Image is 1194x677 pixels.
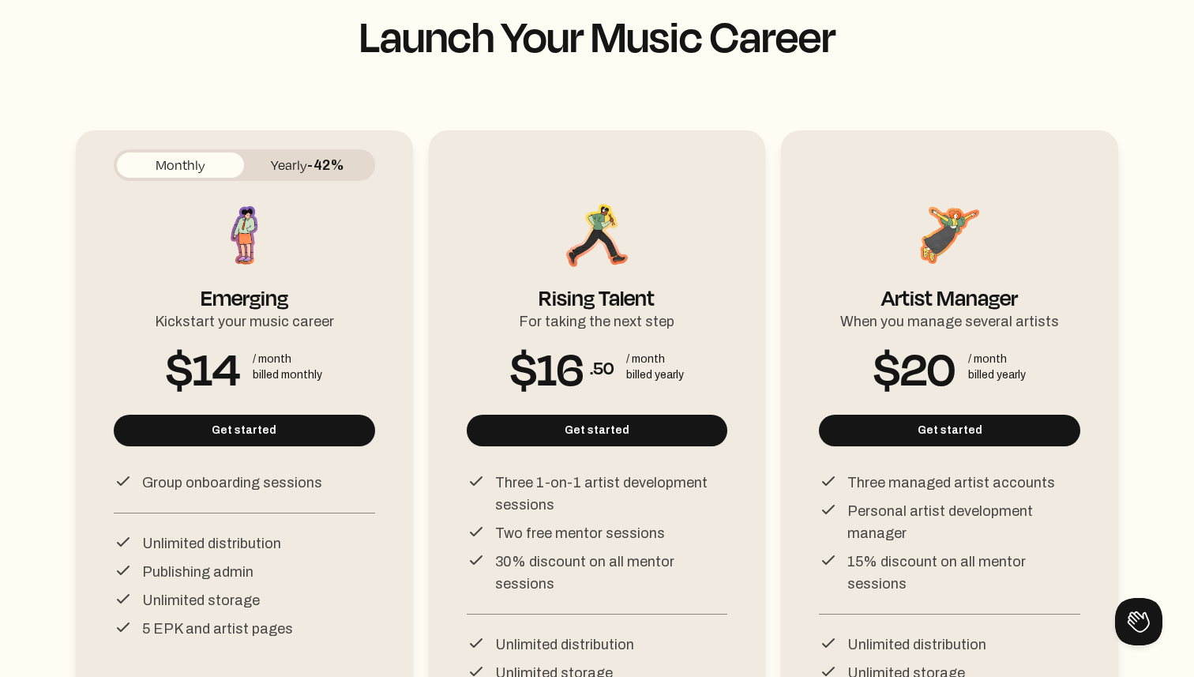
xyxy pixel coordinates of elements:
div: billed yearly [626,367,684,383]
div: / month [626,352,684,367]
span: $14 [166,355,240,380]
p: Publishing admin [142,561,253,583]
div: When you manage several artists [840,304,1059,333]
p: 15% discount on all mentor sessions [847,551,1080,595]
img: Emerging [208,200,280,271]
button: Get started [819,415,1080,446]
p: Unlimited distribution [495,634,634,656]
div: For taking the next step [519,304,674,333]
iframe: Toggle Customer Support [1115,598,1162,645]
p: Two free mentor sessions [495,522,665,544]
p: Three 1-on-1 artist development sessions [495,472,728,516]
div: Artist Manager [881,271,1018,304]
p: Group onboarding sessions [142,472,322,494]
span: $20 [873,355,956,380]
div: Emerging [201,271,288,304]
button: Monthly [117,152,244,178]
button: Get started [467,415,728,446]
p: Personal artist development manager [847,500,1080,544]
div: billed monthly [253,367,322,383]
p: Three managed artist accounts [847,472,1055,494]
div: billed yearly [968,367,1026,383]
span: .50 [590,355,614,380]
button: Yearly-42% [244,152,371,178]
p: 5 EPK and artist pages [142,618,293,640]
span: -42% [307,157,344,173]
h1: Launch Your Music Career [76,12,1118,59]
div: / month [253,352,322,367]
div: Kickstart your music career [155,304,334,333]
p: Unlimited distribution [847,634,986,656]
div: / month [968,352,1026,367]
span: $16 [510,355,584,380]
p: Unlimited distribution [142,532,281,555]
p: Unlimited storage [142,589,260,611]
img: Rising Talent [561,200,633,271]
button: Get started [114,415,375,446]
p: 30% discount on all mentor sessions [495,551,728,595]
img: Artist Manager [914,200,986,271]
div: Rising Talent [539,271,655,304]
